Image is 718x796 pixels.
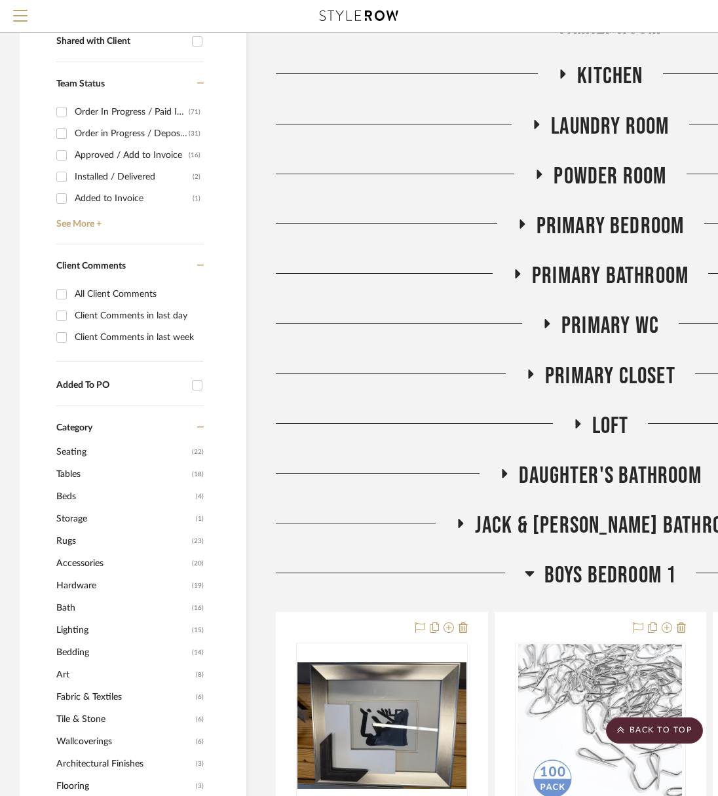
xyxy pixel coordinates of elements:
div: Added to Invoice [75,188,193,209]
span: Bath [56,597,189,619]
div: All Client Comments [75,284,200,305]
span: Fabric & Textiles [56,686,193,708]
span: Daughter's Bathroom [519,462,702,490]
span: Primary Closet [545,362,675,390]
span: Architectural Finishes [56,753,193,775]
div: (71) [189,102,200,123]
span: Powder Room [554,162,666,191]
div: Installed / Delivered [75,166,193,187]
span: Accessories [56,552,189,575]
div: Order in Progress / Deposit Paid / Balance due [75,123,189,144]
span: Seating [56,441,189,463]
span: Category [56,423,92,434]
span: (6) [196,731,204,752]
img: Abstract Art Custom Frame [297,662,466,789]
span: Laundry Room [551,113,669,141]
div: (31) [189,123,200,144]
span: (4) [196,486,204,507]
span: Kitchen [577,62,643,90]
span: (6) [196,687,204,708]
div: (16) [189,145,200,166]
span: Client Comments [56,261,126,271]
div: Client Comments in last week [75,327,200,348]
div: Client Comments in last day [75,305,200,326]
span: Lighting [56,619,189,641]
span: Primary WC [561,312,659,340]
span: Beds [56,485,193,508]
span: Tile & Stone [56,708,193,730]
span: Boys Bedroom 1 [544,561,677,590]
div: (1) [193,188,200,209]
span: (22) [192,442,204,463]
span: (19) [192,575,204,596]
span: (15) [192,620,204,641]
scroll-to-top-button: BACK TO TOP [606,717,703,744]
span: Team Status [56,79,105,88]
div: Added To PO [56,380,185,391]
div: Order In Progress / Paid In Full w/ Freight, No Balance due [75,102,189,123]
span: Tables [56,463,189,485]
span: Bedding [56,641,189,664]
span: Wallcoverings [56,730,193,753]
span: (8) [196,664,204,685]
span: (6) [196,709,204,730]
a: See More + [53,209,204,230]
span: (18) [192,464,204,485]
span: (3) [196,753,204,774]
span: (20) [192,553,204,574]
span: Rugs [56,530,189,552]
span: Primary Bathroom [532,262,689,290]
span: Art [56,664,193,686]
span: (14) [192,642,204,663]
span: Loft [592,412,629,440]
div: Shared with Client [56,36,185,47]
span: Primary Bedroom [537,212,685,240]
span: Hardware [56,575,189,597]
div: Approved / Add to Invoice [75,145,189,166]
span: Storage [56,508,193,530]
span: (16) [192,597,204,618]
div: (2) [193,166,200,187]
span: (23) [192,531,204,552]
span: (1) [196,508,204,529]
